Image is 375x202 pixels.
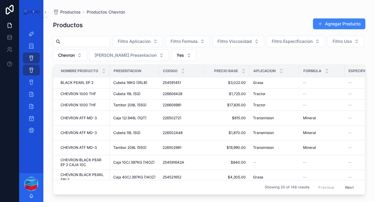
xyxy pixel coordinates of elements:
[303,175,341,180] a: --
[163,116,201,120] a: 226502721
[113,103,146,107] span: Tambor 208L (55G)
[53,21,83,29] h1: Productos
[61,91,96,96] span: CHEVRON 1000 THF
[303,103,341,107] a: --
[163,160,184,165] span: 254591642A
[170,38,198,44] span: Filtro Formula
[113,130,155,135] a: Cubeta 19L (5G)
[61,145,106,150] a: CHEVRON ATF MD-3
[208,103,246,107] a: $17,835.00
[348,103,352,107] span: --
[113,145,155,150] a: Tambor 208L (55G)
[118,38,151,44] span: Filtro Aplicacion
[208,175,246,180] a: $4,305.00
[61,145,97,150] span: CHEVRON ATF MD-3
[217,38,252,44] span: Filtro Viscosidad
[163,175,181,180] span: 254521652
[61,80,93,85] span: BLACK PEARL EP 2
[253,145,274,150] span: Transmision
[61,116,106,120] a: CHEVRON ATF MD-3
[303,145,341,150] a: Mineral
[114,69,141,73] span: Presentacion
[348,91,352,96] span: --
[61,130,106,135] a: CHEVRON ATF MD-3
[61,80,106,85] a: BLACK PEARL EP 2
[171,50,196,61] button: Select Button
[303,175,307,180] span: --
[163,80,201,85] a: 254591451
[53,50,87,61] button: Select Button
[348,130,352,135] span: --
[303,103,307,107] span: --
[208,80,246,85] a: $3,022.00
[163,91,201,96] a: 226606428
[253,175,296,180] a: Grasa
[113,130,140,135] span: Cubeta 19L (5G)
[61,172,106,182] a: CHEVRON BLACK PEARL SRI 2
[61,158,106,167] a: CHEVRON BLACK PEAR EP 2 CAJA 10C
[163,130,183,135] span: 226502448
[61,116,97,120] span: CHEVRON ATF MD-3
[113,91,155,96] a: Cubeta 19L (5G)
[163,69,177,73] span: Codigo
[303,69,321,73] span: Formula
[303,80,341,85] a: --
[113,175,155,180] a: Caja 40C/.397KG (14OZ)
[113,160,155,165] a: Caja 10C/.397KG (14OZ)
[89,50,169,61] button: Select Button
[253,116,296,120] a: Transmision
[87,9,125,15] span: Productos Chevron
[253,175,263,180] span: Grasa
[253,130,274,135] span: Transmision
[95,52,157,58] span: [PERSON_NAME] Presentacion
[348,175,352,180] span: --
[208,145,246,150] a: $19,990.00
[113,103,155,107] a: Tambor 208L (55G)
[208,116,246,120] a: $815.00
[303,130,316,135] span: Mineral
[208,160,246,165] span: $840.00
[348,80,352,85] span: --
[267,36,325,47] button: Select Button
[303,91,307,96] span: --
[163,130,201,135] a: 226502448
[303,130,341,135] a: Mineral
[253,80,296,85] a: Grasa
[113,145,146,150] span: Tambor 208L (55G)
[303,80,307,85] span: --
[208,91,246,96] a: $1,725.00
[208,130,246,135] a: $1,870.00
[253,103,296,107] a: Tractor
[212,36,264,47] button: Select Button
[163,145,181,150] span: 226502981
[23,9,40,15] img: App logo
[165,36,210,47] button: Select Button
[303,160,307,165] span: --
[253,103,266,107] span: Tractor
[253,69,276,73] span: Aplicacion
[163,80,181,85] span: 254591451
[348,160,352,165] span: --
[253,91,266,96] span: Tractor
[253,116,274,120] span: Transmision
[113,80,147,85] span: Cubeta 16KG (35LB)
[163,145,201,150] a: 226502981
[163,160,201,165] a: 254591642A
[60,9,81,15] span: Productos
[341,183,358,192] button: Next
[253,80,263,85] span: Grasa
[253,160,257,165] span: --
[61,103,106,107] a: CHEVRON 1000 THF
[113,36,163,47] button: Select Button
[113,116,146,120] span: Caja 12/.946L (1QT)
[313,18,365,29] button: Agregar Producto
[253,130,296,135] a: Transmision
[303,160,341,165] a: --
